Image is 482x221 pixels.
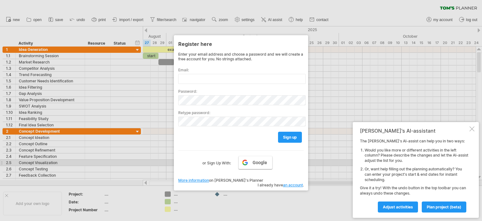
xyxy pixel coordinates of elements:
li: Would you like more or different activities in the left column? Please describe the changes and l... [365,148,468,163]
div: [PERSON_NAME]'s AI-assistant [360,128,468,134]
label: Password: [178,89,304,94]
li: Or, want help filling out the planning automatically? You can enter your project's start & end da... [365,167,468,182]
div: Enter your email address and choose a password and we will create a free account for you. No stri... [178,52,304,61]
span: Adjust activities [383,205,413,209]
a: plan project (beta) [422,202,466,213]
span: I already have . [258,183,304,187]
span: plan project (beta) [427,205,461,209]
span: sign up [283,135,297,140]
a: More information [178,178,209,183]
span: Google [253,160,267,165]
div: Register here [178,38,304,49]
span: on [PERSON_NAME]'s Planner [178,178,263,183]
label: Email: [178,68,304,72]
a: sign up [278,132,302,143]
a: an account [283,183,303,187]
div: The [PERSON_NAME]'s AI-assist can help you in two ways: Give it a try! With the undo button in th... [360,139,468,212]
a: Adjust activities [378,202,418,213]
label: Retype password: [178,110,304,115]
label: or Sign Up With: [202,156,231,167]
a: Google [238,156,272,169]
